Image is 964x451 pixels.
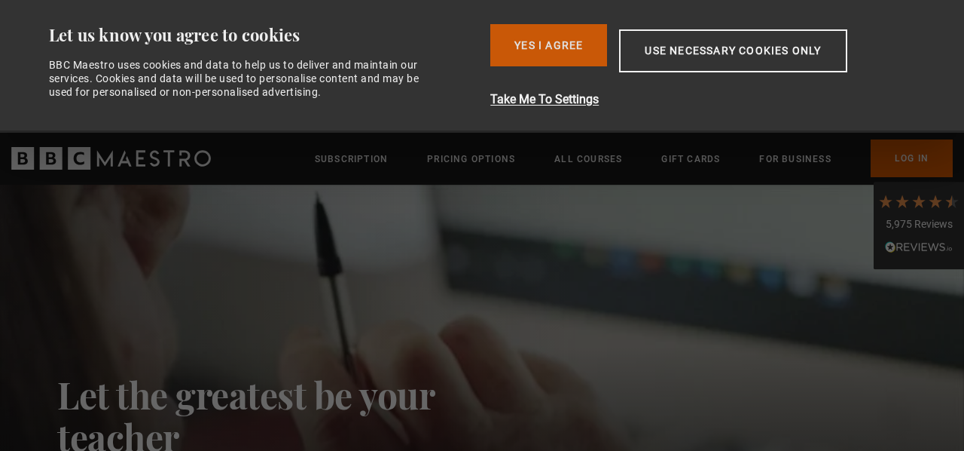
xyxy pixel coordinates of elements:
div: 4.7 Stars [877,193,960,210]
div: 5,975 ReviewsRead All Reviews [874,182,964,269]
a: For business [759,152,831,167]
button: Take Me To Settings [490,91,926,109]
a: All Courses [554,152,622,167]
button: Yes I Agree [490,24,607,66]
div: Read All Reviews [877,240,960,258]
nav: Primary [315,140,953,177]
img: REVIEWS.io [885,241,953,252]
a: Gift Cards [661,152,720,167]
svg: BBC Maestro [11,147,211,170]
div: Let us know you agree to cookies [49,24,479,46]
a: Pricing Options [427,152,515,167]
a: Subscription [315,152,388,167]
a: Log In [871,140,953,177]
div: BBC Maestro uses cookies and data to help us to deliver and maintain our services. Cookies and da... [49,58,436,100]
button: Use necessary cookies only [619,29,847,72]
div: 5,975 Reviews [877,217,960,232]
